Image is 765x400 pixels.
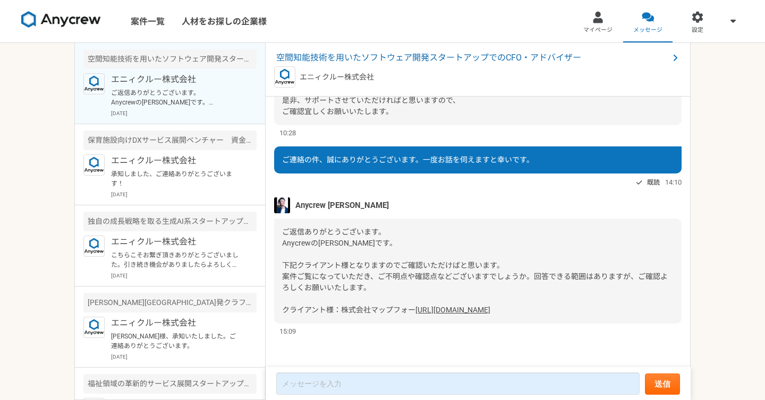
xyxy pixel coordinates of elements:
[111,353,257,361] p: [DATE]
[665,177,682,187] span: 14:10
[83,49,257,69] div: 空間知能技術を用いたソフトウェア開発スタートアップでのCFO・アドバイザー
[83,236,105,257] img: logo_text_blue_01.png
[111,109,257,117] p: [DATE]
[279,128,296,138] span: 10:28
[83,73,105,94] img: logo_text_blue_01.png
[300,72,374,83] p: エニィクルー株式会社
[645,373,680,395] button: 送信
[111,88,242,107] p: ご返信ありがとうございます。 Anycrewの[PERSON_NAME]です。 下記クライアント様となりますのでご確認いただけばと思います。 案件ご覧になっていただき、ご不明点や確認点などござい...
[111,169,242,188] p: 承知しました、ご連絡ありがとうございます！
[111,332,242,351] p: [PERSON_NAME]様、承知いたしました。ご連絡ありがとうございます。
[633,26,662,34] span: メッセージ
[647,176,660,189] span: 既読
[111,236,242,248] p: エニィクルー株式会社
[83,212,257,231] div: 独自の成長戦略を取る生成AI系スタートアップ 資金調達をリードするCFO
[83,131,257,150] div: 保育施設向けDXサービス展開ベンチャー 資金調達をリードするCFO
[111,317,242,329] p: エニィクルー株式会社
[111,73,242,86] p: エニィクルー株式会社
[83,154,105,176] img: logo_text_blue_01.png
[111,190,257,198] p: [DATE]
[274,197,290,213] img: S__5267474.jpg
[276,51,669,64] span: 空間知能技術を用いたソフトウェア開発スタートアップでのCFO・アドバイザー
[282,18,646,116] span: お世話になっております。 Anycrewの[PERSON_NAME]と申します。 ご経歴を拝見させていただき、お声がけさせていただきましたが、こちらの案件の応募はいかがでしょうか。 必須スキル面...
[282,228,668,314] span: ご返信ありがとうございます。 Anycrewの[PERSON_NAME]です。 下記クライアント様となりますのでご確認いただけばと思います。 案件ご覧になっていただき、ご不明点や確認点などござい...
[282,155,534,164] span: ご連絡の件、誠にありがとうございます。一度お話を伺えますと幸いです。
[83,317,105,338] img: logo_text_blue_01.png
[415,306,490,314] a: [URL][DOMAIN_NAME]
[21,11,101,28] img: 8DqYSo04kwAAAAASUVORK5CYII=
[295,199,389,211] span: Anycrew [PERSON_NAME]
[111,154,242,167] p: エニィクルー株式会社
[279,326,296,336] span: 15:09
[83,293,257,312] div: [PERSON_NAME][GEOGRAPHIC_DATA]発クラフトビールを手がけるベンチャー 財務戦略
[583,26,613,34] span: マイページ
[274,66,295,88] img: logo_text_blue_01.png
[111,272,257,280] p: [DATE]
[83,374,257,394] div: 福祉領域の革新的サービス展開スタートアップ CFO候補
[692,26,703,34] span: 設定
[111,250,242,269] p: こちらこそお繋ぎ頂きありがとうございました。引き続き機会がありましたらよろしくお願い申し上げます。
